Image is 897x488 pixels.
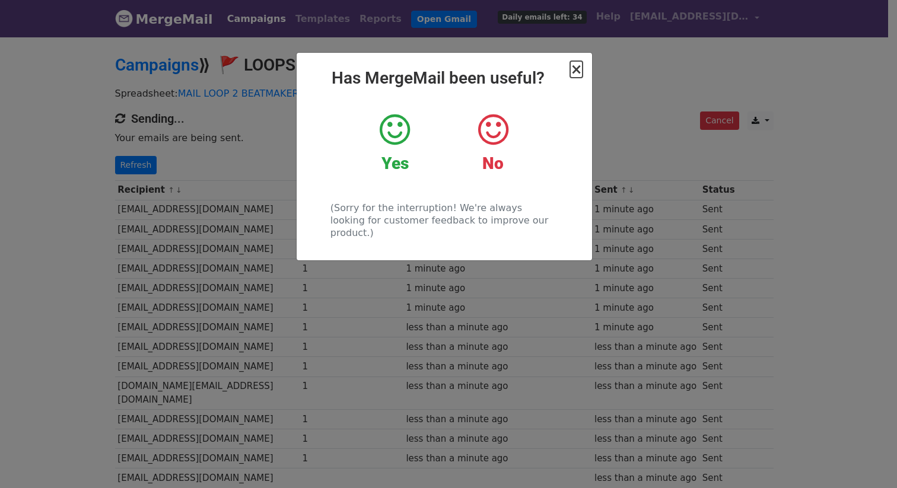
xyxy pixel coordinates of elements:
[453,112,533,174] a: No
[570,61,582,78] span: ×
[330,202,558,239] p: (Sorry for the interruption! We're always looking for customer feedback to improve our product.)
[838,431,897,488] iframe: Chat Widget
[838,431,897,488] div: Widget de chat
[570,62,582,76] button: Close
[355,112,435,174] a: Yes
[306,68,583,88] h2: Has MergeMail been useful?
[482,154,504,173] strong: No
[381,154,409,173] strong: Yes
